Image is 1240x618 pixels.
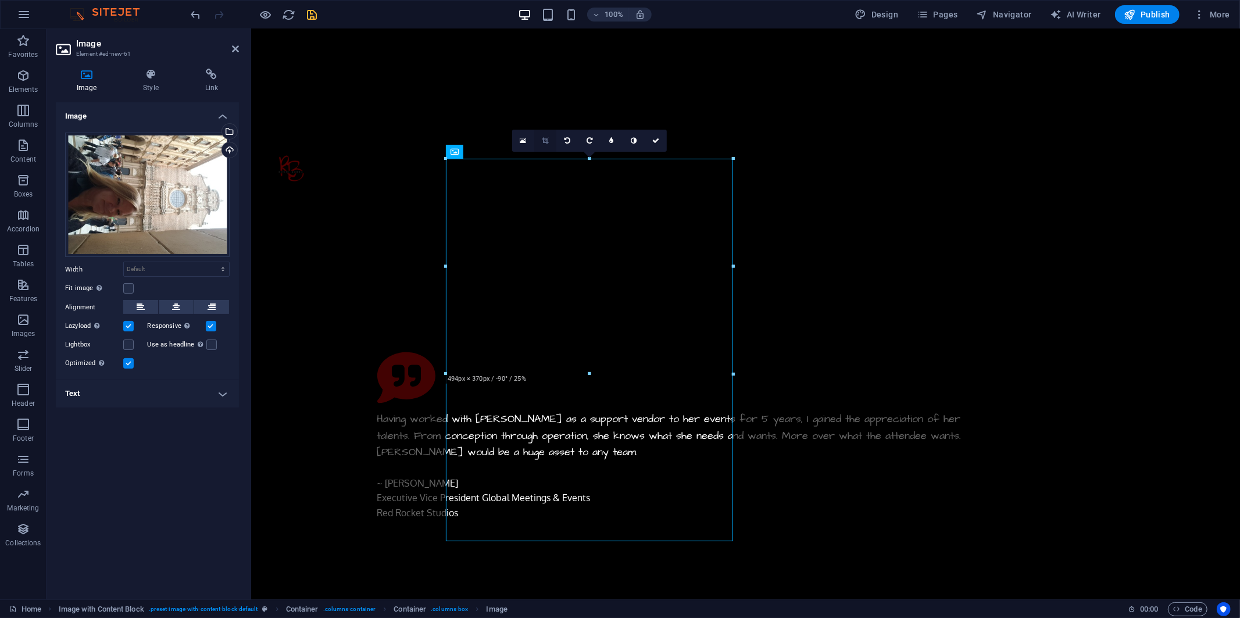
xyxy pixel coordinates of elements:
h4: Image [56,102,239,123]
span: . columns-container [323,602,376,616]
button: Click here to leave preview mode and continue editing [259,8,273,22]
h4: Style [122,69,184,93]
p: Favorites [8,50,38,59]
a: Confirm ( Ctrl ⏎ ) [645,130,667,152]
p: Columns [9,120,38,129]
label: Alignment [65,301,123,315]
p: Elements [9,85,38,94]
i: On resize automatically adjust zoom level to fit chosen device. [635,9,645,20]
p: Accordion [7,224,40,234]
span: : [1148,605,1150,613]
a: Blur [601,130,623,152]
span: Navigator [977,9,1032,20]
span: Publish [1124,9,1170,20]
h4: Link [184,69,239,93]
span: More [1193,9,1230,20]
p: Header [12,399,35,408]
button: Pages [912,5,962,24]
i: This element is a customizable preset [263,606,268,612]
button: Usercentrics [1217,602,1231,616]
span: Click to select. Double-click to edit [286,602,319,616]
label: Lightbox [65,338,123,352]
button: Design [851,5,903,24]
label: Fit image [65,281,123,295]
button: More [1189,5,1235,24]
label: Width [65,266,123,273]
button: 100% [587,8,628,22]
label: Optimized [65,356,123,370]
a: Crop mode [534,130,556,152]
p: Forms [13,469,34,478]
i: Reload page [283,8,296,22]
p: Tables [13,259,34,269]
button: AI Writer [1046,5,1106,24]
a: Greyscale [623,130,645,152]
i: Undo: Change image (Ctrl+Z) [190,8,203,22]
a: Select files from the file manager, stock photos, or upload file(s) [512,130,534,152]
span: Code [1173,602,1202,616]
a: Rotate right 90° [578,130,601,152]
a: Rotate left 90° [556,130,578,152]
p: Boxes [14,190,33,199]
p: Marketing [7,503,39,513]
button: Publish [1115,5,1180,24]
span: Click to select. Double-click to edit [394,602,426,616]
span: Design [855,9,899,20]
button: Navigator [972,5,1037,24]
label: Responsive [148,319,206,333]
button: save [305,8,319,22]
span: . preset-image-with-content-block-default [149,602,258,616]
img: Editor Logo [67,8,154,22]
p: Content [10,155,36,164]
span: Pages [917,9,957,20]
span: Click to select. Double-click to edit [59,602,144,616]
span: AI Writer [1050,9,1101,20]
h6: 100% [605,8,623,22]
p: Images [12,329,35,338]
span: . columns-box [431,602,468,616]
button: Code [1168,602,1207,616]
label: Lazyload [65,319,123,333]
h4: Text [56,380,239,408]
h3: Element #ed-new-61 [76,49,216,59]
h2: Image [76,38,239,49]
p: Collections [5,538,41,548]
button: undo [189,8,203,22]
span: Click to select. Double-click to edit [487,602,508,616]
div: Design (Ctrl+Alt+Y) [851,5,903,24]
h4: Image [56,69,122,93]
p: Features [9,294,37,303]
a: Click to cancel selection. Double-click to open Pages [9,602,41,616]
p: Slider [15,364,33,373]
div: 20161001_112211-2r5xq77MtB7vE3arNy42qw.jpg [65,133,230,258]
button: reload [282,8,296,22]
i: Save (Ctrl+S) [306,8,319,22]
label: Use as headline [148,338,206,352]
span: 00 00 [1140,602,1158,616]
nav: breadcrumb [59,602,508,616]
p: Footer [13,434,34,443]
